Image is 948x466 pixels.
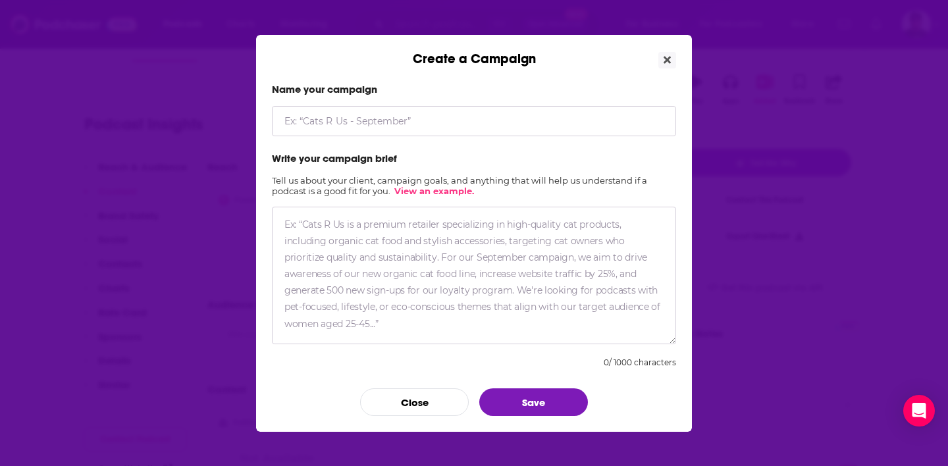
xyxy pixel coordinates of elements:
[272,106,676,136] input: Ex: “Cats R Us - September”
[360,388,469,416] button: Close
[256,35,692,67] div: Create a Campaign
[394,186,474,196] a: View an example.
[272,152,676,165] label: Write your campaign brief
[658,52,676,68] button: Close
[479,388,588,416] button: Save
[604,357,676,367] div: 0 / 1000 characters
[272,83,676,95] label: Name your campaign
[272,175,676,196] h2: Tell us about your client, campaign goals, and anything that will help us understand if a podcast...
[903,395,935,427] div: Open Intercom Messenger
